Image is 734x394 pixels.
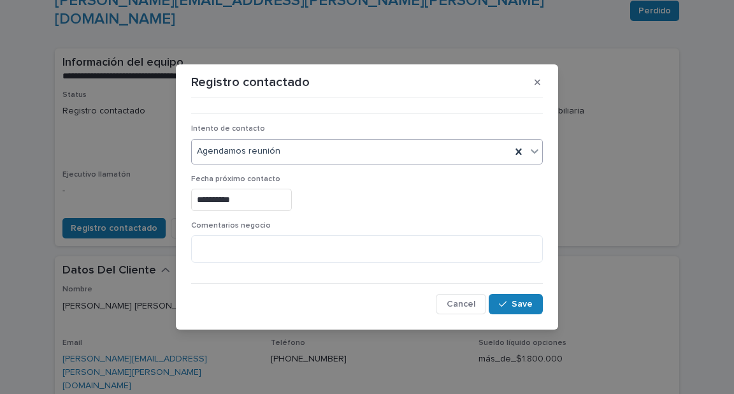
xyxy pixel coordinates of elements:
span: Fecha próximo contacto [191,175,280,183]
span: Agendamos reunión [197,145,280,158]
span: Comentarios negocio [191,222,271,230]
button: Cancel [436,294,486,314]
span: Cancel [447,300,475,309]
button: Save [489,294,543,314]
span: Save [512,300,533,309]
p: Registro contactado [191,75,310,90]
span: Intento de contacto [191,125,265,133]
